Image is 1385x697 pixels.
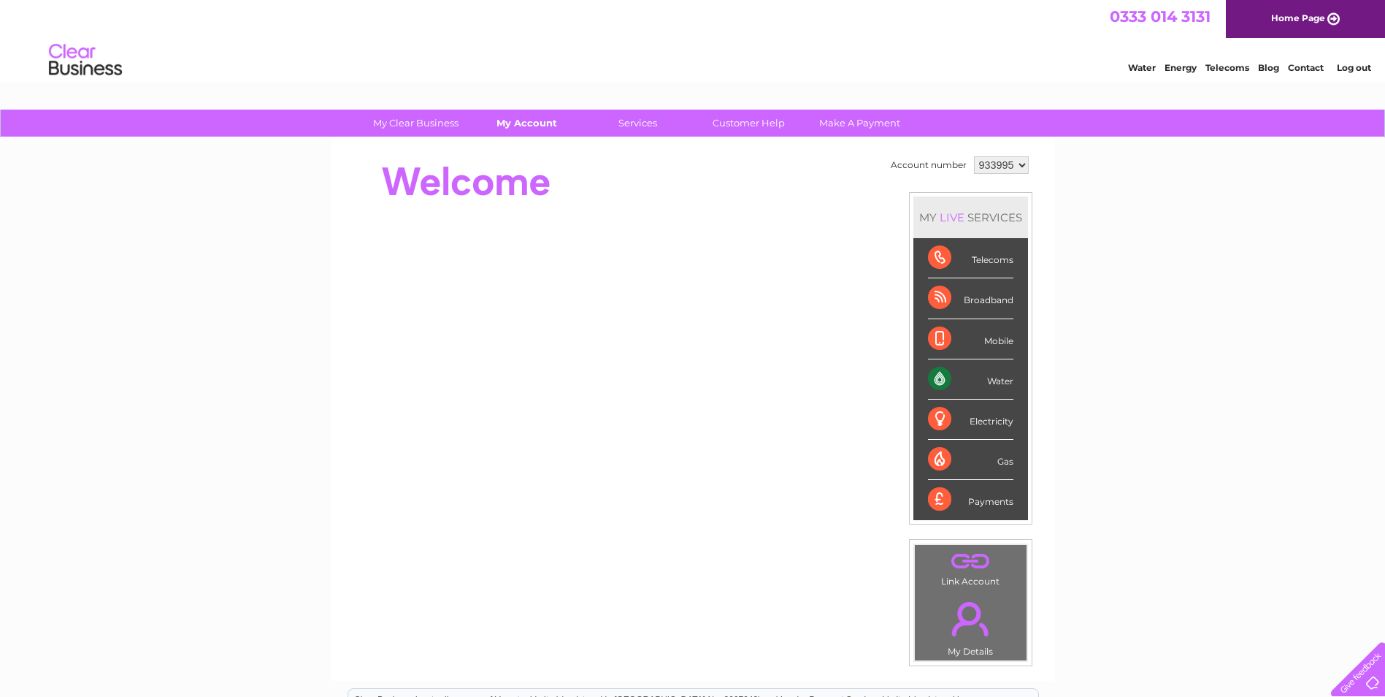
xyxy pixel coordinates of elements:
div: Clear Business is a trading name of Verastar Limited (registered in [GEOGRAPHIC_DATA] No. 3667643... [348,8,1038,71]
div: Broadband [928,278,1013,319]
a: Blog [1258,62,1279,73]
a: Services [578,110,698,137]
img: logo.png [48,38,123,83]
a: . [918,549,1023,574]
a: Make A Payment [799,110,920,137]
td: My Details [914,590,1027,661]
a: Log out [1337,62,1371,73]
a: Telecoms [1205,62,1249,73]
div: Payments [928,480,1013,519]
div: Water [928,359,1013,400]
td: Account number [887,153,970,178]
a: My Account [467,110,587,137]
div: Telecoms [928,238,1013,278]
a: Contact [1288,62,1324,73]
a: Water [1128,62,1156,73]
a: Energy [1165,62,1197,73]
div: Electricity [928,400,1013,440]
a: Customer Help [688,110,809,137]
td: Link Account [914,544,1027,590]
div: Mobile [928,319,1013,359]
a: My Clear Business [356,110,476,137]
div: MY SERVICES [913,197,1028,238]
div: LIVE [937,210,967,224]
a: . [918,593,1023,644]
a: 0333 014 3131 [1110,7,1211,26]
div: Gas [928,440,1013,480]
